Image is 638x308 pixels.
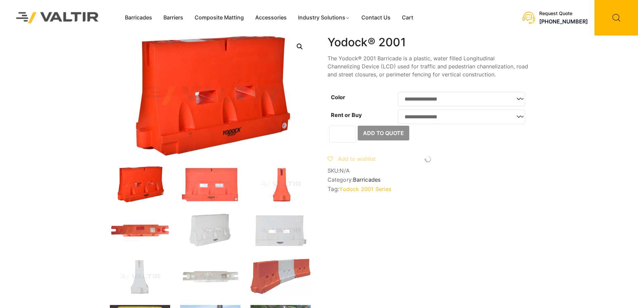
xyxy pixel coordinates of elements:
[180,259,240,295] img: 2001_Nat_Top.jpg
[331,112,362,118] label: Rent or Buy
[328,168,528,174] span: SKU:
[331,94,345,101] label: Color
[180,212,240,249] img: 2001_Nat_3Q-1.jpg
[328,54,528,78] p: The Yodock® 2001 Barricade is a plastic, water filled Longitudinal Channelizing Device (LCD) used...
[7,3,108,32] img: Valtir Rentals
[396,13,419,23] a: Cart
[328,186,528,192] span: Tag:
[358,126,409,140] button: Add to Quote
[189,13,250,23] a: Composite Matting
[356,13,396,23] a: Contact Us
[250,13,292,23] a: Accessories
[539,18,588,25] a: [PHONE_NUMBER]
[539,11,588,16] div: Request Quote
[110,212,170,249] img: 2001_Org_Top.jpg
[329,126,356,142] input: Product quantity
[251,212,311,249] img: 2001_Nat_Front.jpg
[292,13,356,23] a: Industry Solutions
[339,186,391,192] a: Yodock 2001 Series
[251,259,311,294] img: yodock-2001-barrier-7.jpg
[328,36,528,49] h1: Yodock® 2001
[328,177,528,183] span: Category:
[110,259,170,295] img: 2001_Nat_Side.jpg
[119,13,158,23] a: Barricades
[110,166,170,202] img: 2001_Org_3Q-1.jpg
[353,176,380,183] a: Barricades
[340,167,350,174] span: N/A
[180,166,240,202] img: 2001_Org_Front.jpg
[158,13,189,23] a: Barriers
[251,166,311,202] img: 2001_Org_Side.jpg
